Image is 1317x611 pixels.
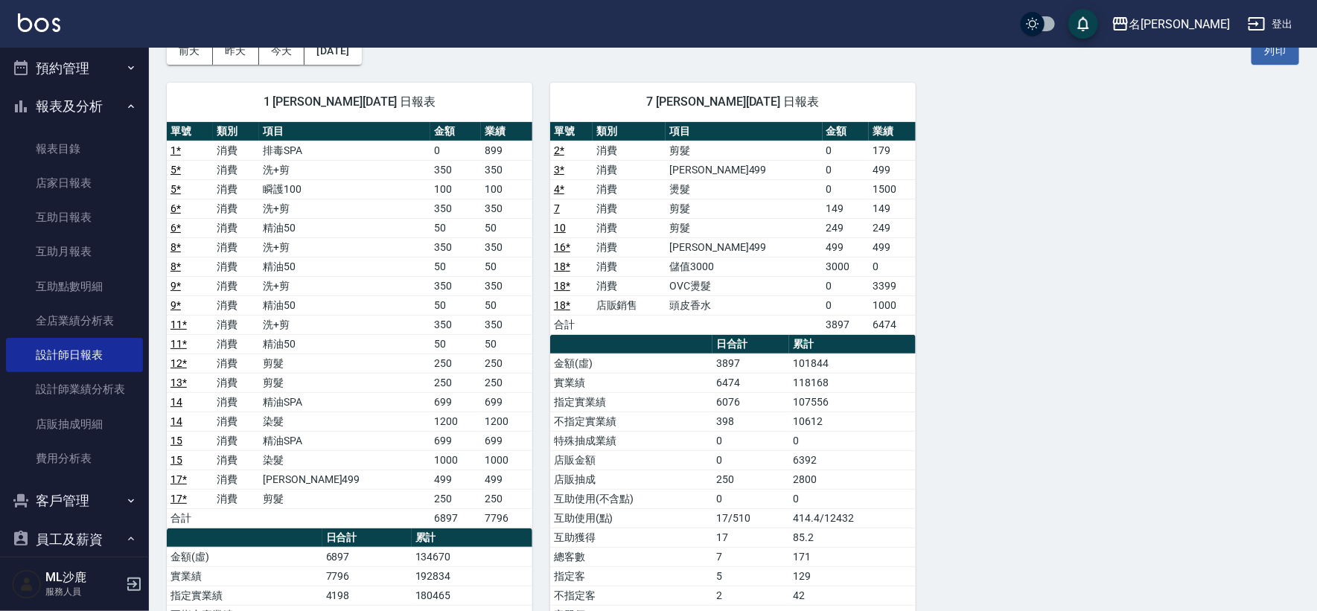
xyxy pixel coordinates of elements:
[167,122,213,141] th: 單號
[170,435,182,447] a: 15
[550,450,712,470] td: 店販金額
[593,199,666,218] td: 消費
[481,315,532,334] td: 350
[259,392,430,412] td: 精油SPA
[712,354,789,373] td: 3897
[789,508,916,528] td: 414.4/12432
[170,415,182,427] a: 14
[550,354,712,373] td: 金額(虛)
[213,179,259,199] td: 消費
[259,276,430,295] td: 洗+剪
[259,218,430,237] td: 精油50
[481,334,532,354] td: 50
[869,257,916,276] td: 0
[167,586,322,605] td: 指定實業績
[550,373,712,392] td: 實業績
[550,508,712,528] td: 互助使用(點)
[481,199,532,218] td: 350
[869,160,916,179] td: 499
[430,412,482,431] td: 1200
[430,392,482,412] td: 699
[213,257,259,276] td: 消費
[550,431,712,450] td: 特殊抽成業績
[430,141,482,160] td: 0
[167,122,532,528] table: a dense table
[259,199,430,218] td: 洗+剪
[430,237,482,257] td: 350
[593,141,666,160] td: 消費
[430,470,482,489] td: 499
[666,257,822,276] td: 儲值3000
[213,392,259,412] td: 消費
[712,528,789,547] td: 17
[666,179,822,199] td: 燙髮
[823,257,870,276] td: 3000
[6,132,143,166] a: 報表目錄
[550,489,712,508] td: 互助使用(不含點)
[823,179,870,199] td: 0
[259,37,305,65] button: 今天
[869,218,916,237] td: 249
[213,237,259,257] td: 消費
[213,334,259,354] td: 消費
[167,508,213,528] td: 合計
[666,160,822,179] td: [PERSON_NAME]499
[213,122,259,141] th: 類別
[712,335,789,354] th: 日合計
[593,160,666,179] td: 消費
[259,141,430,160] td: 排毒SPA
[213,218,259,237] td: 消費
[789,547,916,566] td: 171
[823,160,870,179] td: 0
[259,489,430,508] td: 剪髮
[869,295,916,315] td: 1000
[789,431,916,450] td: 0
[712,508,789,528] td: 17/510
[430,450,482,470] td: 1000
[554,202,560,214] a: 7
[213,141,259,160] td: 消費
[259,412,430,431] td: 染髮
[430,489,482,508] td: 250
[869,179,916,199] td: 1500
[18,13,60,32] img: Logo
[481,276,532,295] td: 350
[712,489,789,508] td: 0
[170,454,182,466] a: 15
[322,528,412,548] th: 日合計
[550,547,712,566] td: 總客數
[789,373,916,392] td: 118168
[712,373,789,392] td: 6474
[789,489,916,508] td: 0
[481,179,532,199] td: 100
[259,315,430,334] td: 洗+剪
[593,295,666,315] td: 店販銷售
[481,160,532,179] td: 350
[259,257,430,276] td: 精油50
[789,586,916,605] td: 42
[430,354,482,373] td: 250
[666,276,822,295] td: OVC燙髮
[1242,10,1299,38] button: 登出
[412,586,532,605] td: 180465
[213,412,259,431] td: 消費
[430,373,482,392] td: 250
[213,354,259,373] td: 消費
[869,315,916,334] td: 6474
[666,122,822,141] th: 項目
[481,489,532,508] td: 250
[6,304,143,338] a: 全店業績分析表
[712,547,789,566] td: 7
[213,199,259,218] td: 消費
[481,237,532,257] td: 350
[430,334,482,354] td: 50
[6,166,143,200] a: 店家日報表
[869,122,916,141] th: 業績
[823,141,870,160] td: 0
[6,49,143,88] button: 預約管理
[412,528,532,548] th: 累計
[213,37,259,65] button: 昨天
[45,585,121,598] p: 服務人員
[550,315,593,334] td: 合計
[481,470,532,489] td: 499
